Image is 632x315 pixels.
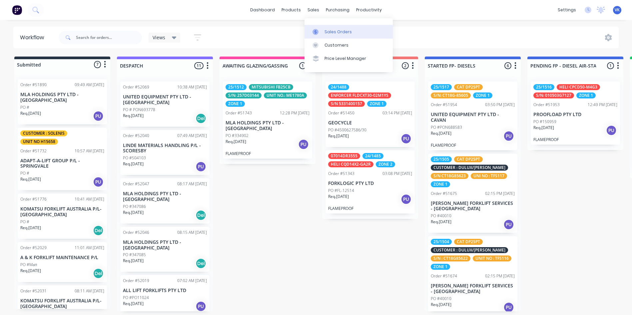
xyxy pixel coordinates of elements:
[431,273,457,279] div: Order #51674
[123,191,207,202] p: MLA HOLDINGS PTY LTD - [GEOGRAPHIC_DATA]
[367,101,386,107] div: ZONE 1
[485,191,515,197] div: 02:15 PM [DATE]
[177,278,207,284] div: 07:02 AM [DATE]
[325,150,415,214] div: 07014DR355524/1485HELI CQD14X2-GA2RZONE 2Order #5134303:08 PM [DATE]FORKLOGIC PTY LTDPO #FL-12514...
[328,120,412,126] p: GEOCYCLE
[75,82,104,88] div: 09:49 AM [DATE]
[264,92,307,98] div: UNIT NO.: ME1780A
[223,81,312,159] div: 25/1512MITSUBISHI FB25CBS/N: 257D03144UNIT NO.: ME1780AZONE 1Order #5174312:28 PM [DATE]MLA HOLDI...
[328,181,412,186] p: FORKLOGIC PTY LTD
[531,81,620,145] div: 25/1516HELI CPCD50-M4G3S/N: 010503G7127ZONE 1Order #5195312:49 PM [DATE]PROOFLOAD PTY LTDPO #1509...
[503,302,514,313] div: PU
[20,255,104,260] p: A & K FORKLIFT MAINTENANCE P/L
[20,219,29,225] p: PO #
[18,128,107,191] div: CUSTOMER : SOLENISUNIT NO H15658Order #5173210:57 AM [DATE]ADAPT-A-LIFT GROUP P/L - SPRINGVALEPO ...
[20,206,104,218] p: KOMATSU FORKLIFT AUSTRALIA P/L-[GEOGRAPHIC_DATA]
[431,219,451,225] p: Req. [DATE]
[431,283,515,294] p: [PERSON_NAME] FORKLIFT SERVICES - [GEOGRAPHIC_DATA]
[576,92,596,98] div: ZONE 1
[20,298,104,309] p: KOMATSU FORKLIFT AUSTRALIA P/L-[GEOGRAPHIC_DATA]
[20,148,47,154] div: Order #51732
[20,158,104,169] p: ADAPT-A-LIFT GROUP P/L - SPRINGVALE
[376,161,395,167] div: ZONE 2
[428,154,517,233] div: 25/1505CAT DP25PTCUSTOMER : DULUX/[PERSON_NAME]S/N CT18G85623UNI NO : TFS117ZONE 1Order #5167502:...
[533,112,617,117] p: PROOFLOAD PTY LTD
[196,161,206,172] div: PU
[75,288,104,294] div: 08:11 AM [DATE]
[123,161,144,167] p: Req. [DATE]
[454,239,483,245] div: CAT DP25PT
[20,176,41,182] p: Req. [DATE]
[557,84,600,90] div: HELI CPCD50-M4G3
[328,84,349,90] div: 24/1488
[431,296,451,302] p: PO #40010
[533,92,574,98] div: S/N: 010503G7127
[328,92,391,98] div: ENFORCER FLDCXT30-02M1YS
[123,258,144,264] p: Req. [DATE]
[226,139,246,145] p: Req. [DATE]
[20,139,58,145] div: UNIT NO H15658
[503,131,514,141] div: PU
[75,148,104,154] div: 10:57 AM [DATE]
[328,133,349,139] p: Req. [DATE]
[20,82,47,88] div: Order #51890
[305,39,393,52] a: Customers
[454,84,483,90] div: CAT DP25PT
[328,188,354,194] p: PO #FL-12514
[20,268,41,274] p: Req. [DATE]
[93,225,104,236] div: Del
[20,110,41,116] p: Req. [DATE]
[247,5,278,15] a: dashboard
[93,177,104,187] div: PU
[401,133,411,144] div: PU
[226,92,262,98] div: S/N: 257D03144
[305,25,393,38] a: Sales Orders
[454,156,483,162] div: CAT DP25PT
[196,113,206,124] div: Del
[123,239,207,251] p: MLA HOLDINGS PTY LTD - [GEOGRAPHIC_DATA]
[431,213,451,219] p: PO #40010
[304,5,322,15] div: sales
[324,42,348,48] div: Customers
[554,5,579,15] div: settings
[533,84,554,90] div: 25/1516
[431,201,515,212] p: [PERSON_NAME] FORKLIFT SERVICES - [GEOGRAPHIC_DATA]
[18,194,107,239] div: Order #5177610:41 AM [DATE]KOMATSU FORKLIFT AUSTRALIA P/L-[GEOGRAPHIC_DATA]PO #Req.[DATE]Del
[431,239,452,245] div: 25/1504
[615,7,620,13] span: VK
[20,104,29,110] p: PO #
[123,204,146,210] p: PO #347086
[123,155,146,161] p: PO #504103
[533,137,617,142] p: FLAMEPROOF
[123,181,149,187] div: Order #52047
[123,84,149,90] div: Order #52069
[533,102,560,108] div: Order #51953
[471,173,507,179] div: UNI NO : TFS117
[177,133,207,139] div: 07:49 AM [DATE]
[533,125,554,131] p: Req. [DATE]
[428,81,517,150] div: 25/1517CAT DP25PTS/N: CT18G-85605ZONE 1Order #5195403:50 PM [DATE]UNITED EQUIPMENT PTY LTD - CAVA...
[226,110,252,116] div: Order #51743
[93,268,104,279] div: Del
[76,31,142,44] input: Search for orders...
[177,181,207,187] div: 08:17 AM [DATE]
[226,120,310,131] p: MLA HOLDINGS PTY LTD - [GEOGRAPHIC_DATA]
[431,302,451,308] p: Req. [DATE]
[606,125,617,136] div: PU
[120,81,210,127] div: Order #5206910:38 AM [DATE]UNITED EQUIPMENT PTY LTD - [GEOGRAPHIC_DATA]PO # PON693778Req.[DATE]Del
[473,92,492,98] div: ZONE 1
[75,245,104,251] div: 11:01 AM [DATE]
[20,288,47,294] div: Order #52031
[533,119,556,125] p: PO #150959
[473,255,511,261] div: UNIT NO : TFS116
[177,230,207,236] div: 08:15 AM [DATE]
[328,161,373,167] div: HELI CQD14X2-GA2R
[20,34,47,42] div: Workflow
[123,133,149,139] div: Order #52040
[280,110,310,116] div: 12:28 PM [DATE]
[12,5,22,15] img: Factory
[298,139,309,150] div: PU
[324,29,352,35] div: Sales Orders
[278,5,304,15] div: products
[20,245,47,251] div: Order #52029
